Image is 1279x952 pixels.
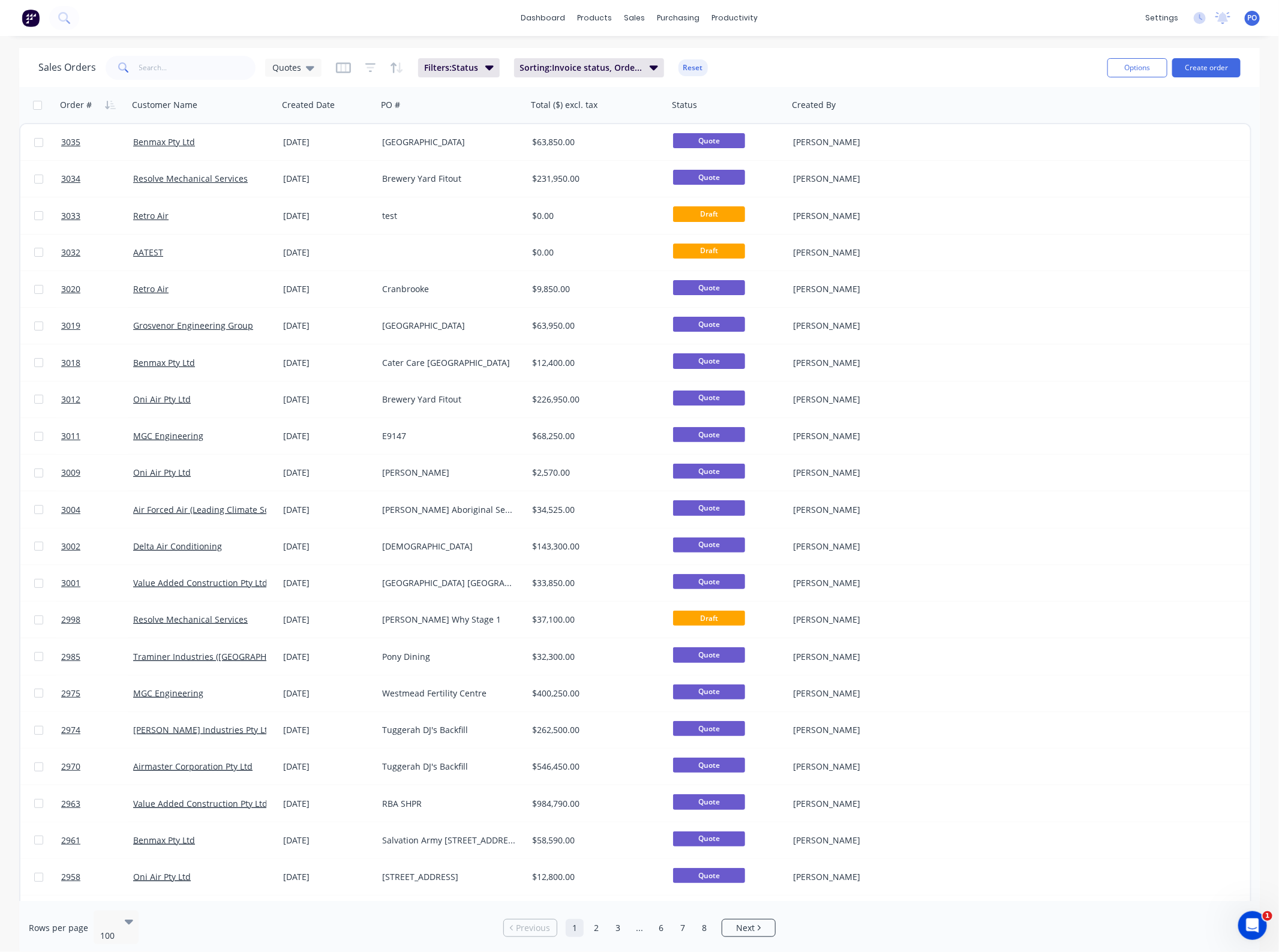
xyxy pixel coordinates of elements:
a: 3020 [61,271,133,307]
div: PO # [381,99,400,111]
div: [DATE] [283,577,373,589]
div: $400,250.00 [532,687,657,699]
a: 2998 [61,602,133,638]
div: [PERSON_NAME] [793,430,926,442]
iframe: Intercom live chat [1238,911,1267,940]
div: [DATE] [283,687,373,699]
span: 1 [1263,911,1272,921]
a: 3018 [61,345,133,381]
div: $68,250.00 [532,430,657,442]
a: 3034 [61,161,133,197]
div: products [572,9,619,27]
a: Benmax Pty Ltd [133,136,195,148]
div: Order # [60,99,92,111]
a: [PERSON_NAME] Industries Pty Ltd [133,724,273,735]
div: $32,300.00 [532,651,657,663]
span: Quote [673,721,745,736]
div: [DATE] [283,467,373,479]
span: 3001 [61,577,80,589]
div: 100 [100,930,117,942]
span: 2970 [61,761,80,773]
div: [DATE] [283,871,373,883]
div: $0.00 [532,247,657,259]
div: [DATE] [283,357,373,369]
span: 2998 [61,614,80,626]
a: Air Forced Air (Leading Climate Solutions) [133,504,299,515]
span: 3033 [61,210,80,222]
div: [PERSON_NAME] [793,651,926,663]
span: Quote [673,500,745,515]
div: [DATE] [283,834,373,846]
a: 3019 [61,308,133,344]
a: Traminer Industries ([GEOGRAPHIC_DATA]) Pty Ltd [133,651,333,662]
span: Quote [673,133,745,148]
span: Quote [673,537,745,552]
span: 3019 [61,320,80,332]
div: [PERSON_NAME] [793,834,926,846]
span: Quote [673,574,745,589]
div: $58,590.00 [532,834,657,846]
span: Draft [673,206,745,221]
div: test [382,210,515,222]
img: Factory [22,9,40,27]
div: [PERSON_NAME] Aboriginal Services [382,504,515,516]
a: MGC Engineering [133,430,203,442]
div: [PERSON_NAME] [793,504,926,516]
button: Reset [678,59,708,76]
button: Sorting:Invoice status, Order # [514,58,664,77]
span: 3035 [61,136,80,148]
div: [DATE] [283,173,373,185]
span: 3032 [61,247,80,259]
span: Quote [673,794,745,809]
div: [PERSON_NAME] [793,761,926,773]
div: [DATE] [283,283,373,295]
a: MGC Engineering [133,687,203,699]
a: Page 2 [587,919,605,937]
div: $37,100.00 [532,614,657,626]
div: Brewery Yard Fitout [382,173,515,185]
span: Quote [673,831,745,846]
span: 2961 [61,834,80,846]
div: [DATE] [283,798,373,810]
div: Cater Care [GEOGRAPHIC_DATA] [382,357,515,369]
div: [PERSON_NAME] [793,136,926,148]
a: 3002 [61,528,133,564]
div: [STREET_ADDRESS] [382,871,515,883]
span: 3020 [61,283,80,295]
a: 3009 [61,455,133,491]
span: Quote [673,170,745,185]
div: [DATE] [283,394,373,406]
div: [PERSON_NAME] [793,724,926,736]
a: Value Added Construction Pty Ltd [133,577,268,588]
a: 2970 [61,749,133,785]
div: sales [619,9,651,27]
button: Create order [1172,58,1241,77]
div: Created By [792,99,836,111]
a: 3035 [61,124,133,160]
a: 2963 [61,786,133,822]
div: $12,400.00 [532,357,657,369]
a: Oni Air Pty Ltd [133,871,191,882]
a: AATEST [133,247,163,258]
a: Previous page [504,922,557,934]
a: 3032 [61,235,133,271]
a: 2974 [61,712,133,748]
a: 2948 [61,896,133,932]
a: Grosvenor Engineering Group [133,320,253,331]
span: Quotes [272,61,301,74]
a: Retro Air [133,283,169,295]
a: 3011 [61,418,133,454]
div: Westmead Fertility Centre [382,687,515,699]
div: [DATE] [283,540,373,552]
span: 3011 [61,430,80,442]
a: Benmax Pty Ltd [133,357,195,368]
span: Filters: Status [424,62,478,74]
div: Total ($) excl. tax [531,99,598,111]
a: 3004 [61,492,133,528]
div: [DATE] [283,430,373,442]
span: Quote [673,868,745,883]
span: Quote [673,647,745,662]
span: 2975 [61,687,80,699]
div: [DATE] [283,320,373,332]
span: Previous [517,922,551,934]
